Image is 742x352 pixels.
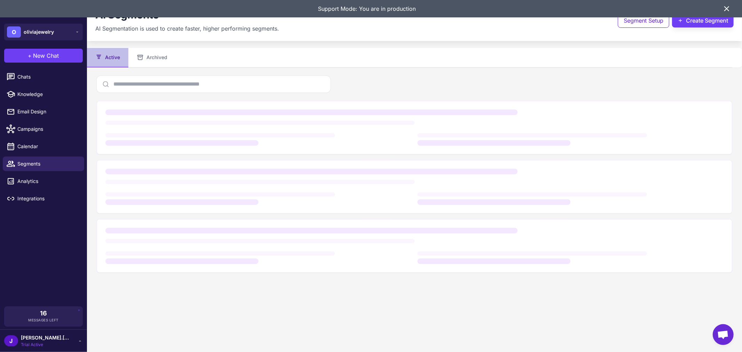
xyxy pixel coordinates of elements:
[624,16,663,25] span: Segment Setup
[95,24,279,33] p: AI Segmentation is used to create faster, higher performing segments.
[17,125,79,133] span: Campaigns
[28,51,32,60] span: +
[3,87,84,102] a: Knowledge
[17,90,79,98] span: Knowledge
[21,334,70,342] span: [PERSON_NAME].[PERSON_NAME]
[17,177,79,185] span: Analytics
[87,48,128,67] button: Active
[17,73,79,81] span: Chats
[672,14,734,27] button: Create Segment
[618,13,669,28] button: Segment Setup
[17,195,79,202] span: Integrations
[4,335,18,346] div: J
[3,157,84,171] a: Segments
[17,108,79,115] span: Email Design
[3,139,84,154] a: Calendar
[21,342,70,348] span: Trial Active
[7,26,21,38] div: O
[17,143,79,150] span: Calendar
[4,24,83,40] button: Ooliviajewelry
[17,160,79,168] span: Segments
[128,48,176,67] button: Archived
[33,51,59,60] span: New Chat
[3,191,84,206] a: Integrations
[28,318,59,323] span: Messages Left
[3,122,84,136] a: Campaigns
[3,104,84,119] a: Email Design
[24,28,54,36] span: oliviajewelry
[4,49,83,63] button: +New Chat
[3,174,84,189] a: Analytics
[40,310,47,317] span: 16
[3,70,84,84] a: Chats
[713,324,734,345] div: Open chat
